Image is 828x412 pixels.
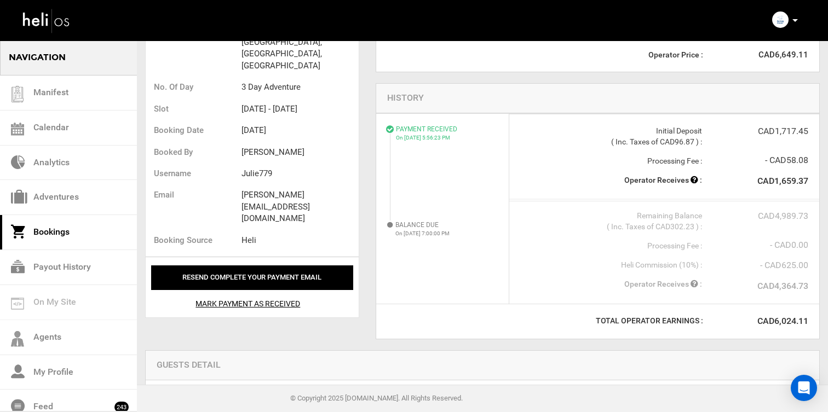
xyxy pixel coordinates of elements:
[520,155,702,166] div: Processing Fee :
[242,230,359,251] li: Heli
[242,142,359,163] li: [PERSON_NAME]
[22,6,71,35] img: heli-logo
[11,123,24,136] img: calendar.svg
[702,210,808,223] div: CAD4,989.73
[11,331,24,347] img: agents-icon.svg
[151,265,353,290] button: Resend complete your payment email
[151,290,345,309] div: Mark Payment As Received
[242,184,359,229] li: [PERSON_NAME][EMAIL_ADDRESS][DOMAIN_NAME]
[395,220,498,237] div: BALANCE DUE
[702,154,808,167] div: - CAD58.08
[146,77,242,98] li: No. of Day
[703,49,808,61] span: CAD6,649.11
[772,11,789,28] img: img_0ff4e6702feb5b161957f2ea789f15f4.png
[146,142,242,163] li: Booked By
[757,281,808,291] strong: CAD4,364.73
[757,316,808,326] strong: CAD6,024.11
[146,98,242,120] li: Slot
[702,125,808,138] div: CAD1,717.45
[757,176,808,186] strong: CAD1,659.37
[146,184,242,206] li: Email
[702,259,808,272] div: - CAD625.00
[387,49,703,60] div: Operator Price :
[396,134,498,142] p: On [DATE] 5:56:23 PM
[146,230,242,251] li: Booking Source
[157,359,221,370] span: Guests Detail
[387,92,424,103] span: History
[396,125,498,142] div: PAYMENT RECEIVED
[520,125,702,147] div: Initial Deposit ( Inc. Taxes of CAD96.87 ) :
[520,210,702,232] div: Remaining Balance ( Inc. Taxes of CAD302.23 ) :
[242,98,359,120] li: [DATE] - [DATE]
[146,163,242,184] li: Username
[624,280,702,288] strong: Operator Receives :
[702,239,808,252] div: - CAD0.00
[520,259,702,270] div: Heli Commission (10%) :
[395,230,498,237] p: On [DATE] 7:00:00 PM
[11,298,24,310] img: on_my_site.svg
[520,240,702,251] div: Processing Fee :
[624,176,702,184] strong: Operator Receives :
[146,120,242,141] li: Booking Date
[242,120,359,141] li: [DATE]
[9,86,26,102] img: guest-list.svg
[791,375,817,401] div: Open Intercom Messenger
[596,316,703,325] strong: TOTAL OPERATOR EARNINGS :
[242,163,359,184] li: julie779
[242,77,359,98] li: 3 Day Adventure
